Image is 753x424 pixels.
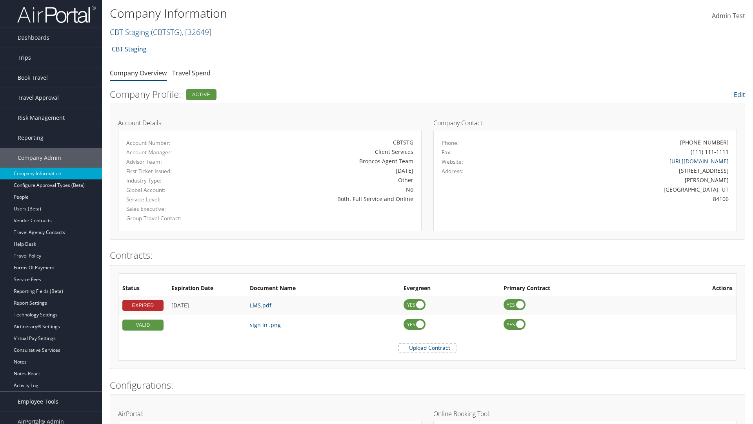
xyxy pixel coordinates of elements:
[122,320,164,331] div: VALID
[250,302,271,309] a: LMS.pdf
[226,166,413,175] div: [DATE]
[151,27,182,37] span: ( CBTSTG )
[126,205,214,213] label: Sales Executive:
[118,120,422,126] h4: Account Details:
[226,176,413,184] div: Other
[725,298,733,313] i: Remove Contract
[18,128,44,148] span: Reporting
[18,392,58,411] span: Employee Tools
[725,317,733,333] i: Remove Contract
[656,281,737,296] th: Actions
[18,88,59,108] span: Travel Approval
[126,186,214,194] label: Global Account:
[712,4,745,28] a: Admin Test
[110,27,211,37] a: CBT Staging
[118,411,422,417] h4: AirPortal:
[226,157,413,165] div: Broncos Agent Team
[442,158,463,166] label: Website:
[226,195,413,203] div: Both, Full Service and Online
[17,5,96,24] img: airportal-logo.png
[171,322,242,329] div: Add/Edit Date
[18,68,48,88] span: Book Travel
[18,28,49,48] span: Dashboards
[517,195,729,203] div: 84106
[171,302,242,309] div: Add/Edit Date
[517,176,729,184] div: [PERSON_NAME]
[122,300,164,311] div: EXPIRED
[186,89,216,100] div: Active
[18,48,31,68] span: Trips
[110,5,533,22] h1: Company Information
[167,281,246,296] th: Expiration Date
[126,148,214,156] label: Account Manager:
[517,185,729,194] div: [GEOGRAPHIC_DATA], UT
[182,27,211,37] span: , [ 32649 ]
[110,249,745,262] h2: Contracts:
[126,158,214,166] label: Advisor Team:
[110,69,167,77] a: Company Overview
[126,139,214,147] label: Account Number:
[517,166,729,175] div: [STREET_ADDRESS]
[442,148,452,156] label: Fax:
[126,167,214,175] label: First Ticket Issued:
[226,148,413,156] div: Client Services
[171,302,189,309] span: [DATE]
[442,139,459,147] label: Phone:
[126,214,214,222] label: Group Travel Contact:
[669,157,729,165] a: [URL][DOMAIN_NAME]
[126,177,214,185] label: Industry Type:
[500,281,656,296] th: Primary Contract
[442,167,463,175] label: Address:
[246,281,400,296] th: Document Name
[400,281,500,296] th: Evergreen
[399,344,457,352] label: Upload Contract
[226,185,413,194] div: No
[112,41,147,57] a: CBT Staging
[712,11,745,20] span: Admin Test
[118,281,167,296] th: Status
[18,108,65,128] span: Risk Management
[226,138,413,146] div: CBTSTG
[250,321,281,329] a: sign in .png
[18,148,61,168] span: Company Admin
[110,88,529,101] h2: Company Profile:
[433,411,737,417] h4: Online Booking Tool:
[172,69,211,77] a: Travel Spend
[433,120,737,126] h4: Company Contact:
[691,148,729,156] div: (111) 111-1111
[680,138,729,146] div: [PHONE_NUMBER]
[734,90,745,99] a: Edit
[126,196,214,203] label: Service Level:
[110,378,745,392] h2: Configurations:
